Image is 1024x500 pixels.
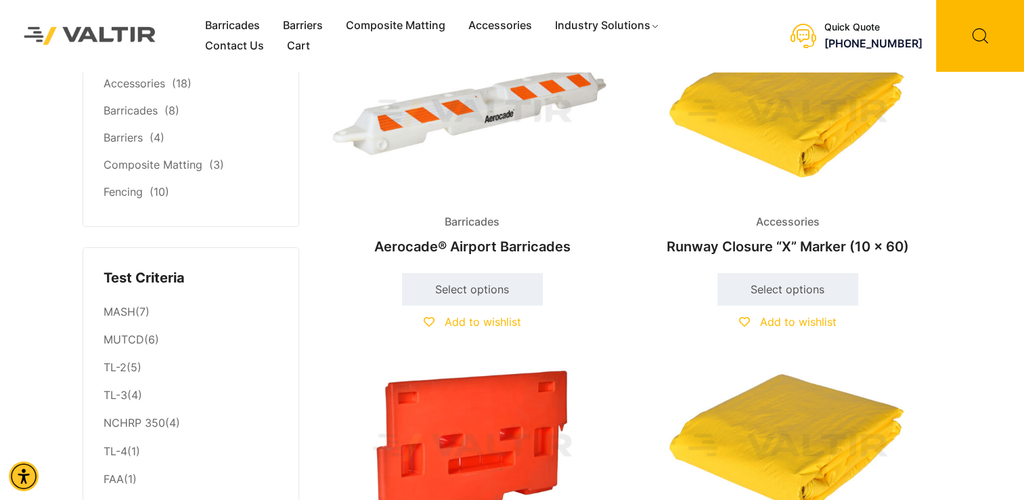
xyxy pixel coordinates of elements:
h4: Test Criteria [104,268,278,289]
a: Cart [275,36,321,56]
a: BarricadesAerocade® Airport Barricades [326,25,619,262]
span: Barricades [435,212,510,232]
a: NCHRP 350 [104,416,165,430]
li: (1) [104,465,278,490]
div: Accessibility Menu [9,461,39,491]
li: (4) [104,382,278,410]
a: Barricades [104,104,158,117]
span: (10) [150,185,169,199]
li: (6) [104,327,278,354]
a: Composite Matting [104,158,202,171]
li: (4) [104,410,278,438]
a: call (888) 496-3625 [824,37,922,50]
a: Industry Solutions [543,16,671,36]
h2: Runway Closure “X” Marker (10 x 60) [642,232,934,262]
a: Fencing [104,185,143,199]
img: Valtir Rentals [10,13,170,58]
a: Accessories [457,16,543,36]
a: MASH [104,305,135,318]
div: Quick Quote [824,22,922,33]
li: (1) [104,438,278,465]
a: TL-3 [104,388,127,402]
a: TL-2 [104,360,127,374]
a: Barricades [194,16,271,36]
span: Accessories [746,212,830,232]
a: Select options for “Runway Closure “X” Marker (10 x 60)” [717,273,858,306]
a: Select options for “Aerocade® Airport Barricades” [402,273,543,306]
span: (18) [172,77,192,90]
a: AccessoriesRunway Closure “X” Marker (10 x 60) [642,25,934,262]
a: Add to wishlist [739,315,837,329]
li: (7) [104,298,278,326]
li: (5) [104,354,278,382]
a: TL-4 [104,444,127,458]
a: Accessories [104,77,165,90]
a: Barriers [271,16,334,36]
a: FAA [104,472,124,486]
img: Barricades [326,25,619,201]
span: Add to wishlist [445,315,521,329]
a: Composite Matting [334,16,457,36]
span: Add to wishlist [760,315,837,329]
img: Accessories [642,25,934,201]
span: (4) [150,131,164,144]
a: Contact Us [194,36,275,56]
h2: Aerocade® Airport Barricades [326,232,619,262]
a: MUTCD [104,333,144,346]
span: (8) [164,104,179,117]
span: (3) [209,158,224,171]
a: Barriers [104,131,143,144]
a: Add to wishlist [424,315,521,329]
